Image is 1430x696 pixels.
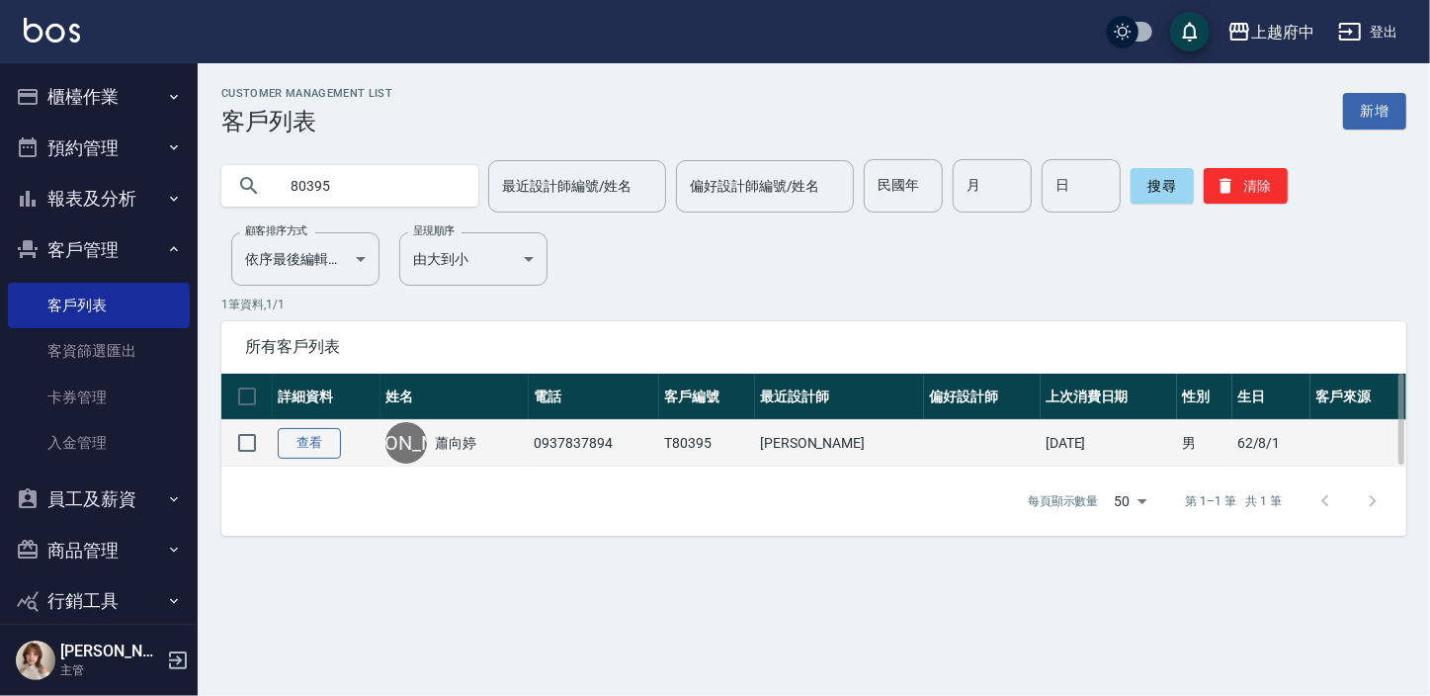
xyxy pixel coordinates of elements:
a: 客資篩選匯出 [8,328,190,374]
img: Person [16,641,55,680]
td: 62/8/1 [1232,420,1310,467]
th: 客戶來源 [1310,374,1406,420]
button: 搜尋 [1131,168,1194,204]
th: 電話 [529,374,659,420]
button: 登出 [1330,14,1406,50]
img: Logo [24,18,80,43]
th: 生日 [1232,374,1310,420]
div: [PERSON_NAME] [385,422,427,464]
th: 詳細資料 [273,374,380,420]
label: 呈現順序 [413,223,455,238]
p: 1 筆資料, 1 / 1 [221,296,1406,313]
button: 清除 [1204,168,1288,204]
a: 卡券管理 [8,375,190,420]
a: 客戶列表 [8,283,190,328]
button: 櫃檯作業 [8,71,190,123]
th: 上次消費日期 [1041,374,1177,420]
th: 最近設計師 [755,374,924,420]
div: 由大到小 [399,232,547,286]
div: 依序最後編輯時間 [231,232,379,286]
th: 性別 [1177,374,1232,420]
a: 入金管理 [8,420,190,466]
button: 預約管理 [8,123,190,174]
input: 搜尋關鍵字 [277,159,463,213]
button: 員工及薪資 [8,474,190,525]
button: 行銷工具 [8,575,190,627]
div: 50 [1107,475,1154,528]
th: 姓名 [380,374,529,420]
td: T80395 [659,420,755,467]
td: [PERSON_NAME] [755,420,924,467]
h5: [PERSON_NAME] [60,642,161,661]
label: 顧客排序方式 [245,223,307,238]
button: 報表及分析 [8,173,190,224]
p: 主管 [60,661,161,679]
button: 商品管理 [8,525,190,576]
a: 蕭向婷 [435,433,476,453]
p: 每頁顯示數量 [1028,492,1099,510]
button: 上越府中 [1220,12,1322,52]
a: 查看 [278,428,341,459]
button: save [1170,12,1210,51]
h2: Customer Management List [221,87,392,100]
p: 第 1–1 筆 共 1 筆 [1186,492,1282,510]
a: 新增 [1343,93,1406,130]
th: 偏好設計師 [924,374,1041,420]
div: 上越府中 [1251,20,1314,44]
span: 所有客戶列表 [245,337,1383,357]
h3: 客戶列表 [221,108,392,135]
button: 客戶管理 [8,224,190,276]
td: 男 [1177,420,1232,467]
th: 客戶編號 [659,374,755,420]
td: 0937837894 [529,420,659,467]
td: [DATE] [1041,420,1177,467]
